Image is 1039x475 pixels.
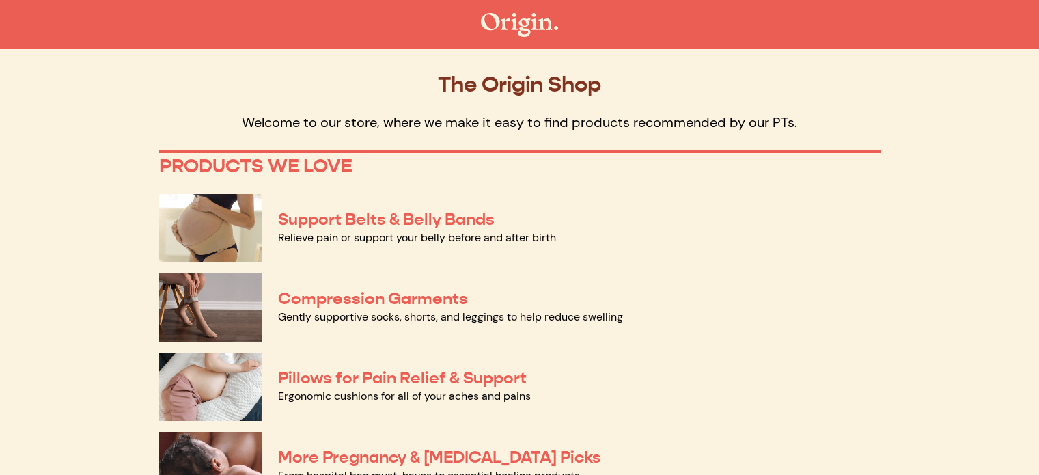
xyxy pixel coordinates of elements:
[278,389,531,403] a: Ergonomic cushions for all of your aches and pains
[278,288,468,309] a: Compression Garments
[159,71,881,97] p: The Origin Shop
[159,154,881,178] p: PRODUCTS WE LOVE
[278,447,601,467] a: More Pregnancy & [MEDICAL_DATA] Picks
[159,113,881,131] p: Welcome to our store, where we make it easy to find products recommended by our PTs.
[481,13,558,37] img: The Origin Shop
[278,209,495,230] a: Support Belts & Belly Bands
[159,194,262,262] img: Support Belts & Belly Bands
[278,310,623,324] a: Gently supportive socks, shorts, and leggings to help reduce swelling
[159,273,262,342] img: Compression Garments
[278,368,527,388] a: Pillows for Pain Relief & Support
[278,230,556,245] a: Relieve pain or support your belly before and after birth
[159,353,262,421] img: Pillows for Pain Relief & Support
